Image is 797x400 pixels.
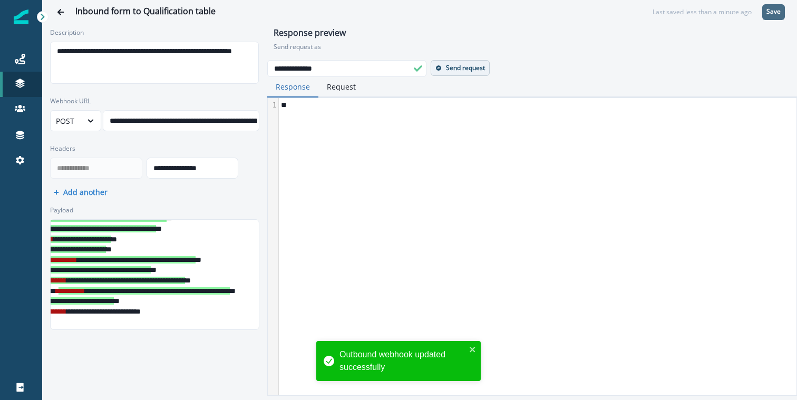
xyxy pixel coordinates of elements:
[469,345,477,354] button: close
[762,4,785,20] button: Save
[653,7,752,17] div: Last saved less than a minute ago
[446,64,485,72] p: Send request
[63,187,108,197] p: Add another
[75,6,216,18] div: Inbound form to Qualification table
[268,100,278,111] div: 1
[274,42,791,52] p: Send request as
[766,8,781,15] p: Save
[274,28,791,42] h1: Response preview
[14,9,28,24] img: Inflection
[54,187,108,197] button: Add another
[50,206,253,215] label: Payload
[50,144,253,153] label: Headers
[50,28,253,37] label: Description
[267,77,318,97] button: Response
[318,77,364,97] button: Request
[50,96,253,106] label: Webhook URL
[431,60,490,76] button: Send request
[56,115,76,126] div: POST
[50,2,71,23] button: Go back
[339,348,466,374] div: Outbound webhook updated successfully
